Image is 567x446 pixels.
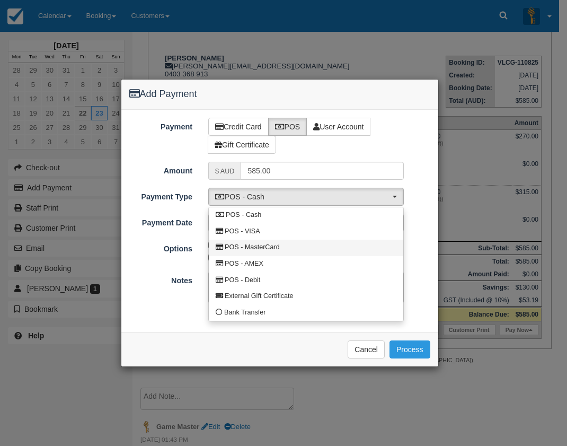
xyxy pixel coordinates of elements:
[348,340,385,358] button: Cancel
[208,118,269,136] label: Credit Card
[215,168,234,175] small: $ AUD
[225,243,280,252] span: POS - MasterCard
[208,136,276,154] label: Gift Certificate
[389,340,430,358] button: Process
[129,88,430,101] h4: Add Payment
[225,276,260,285] span: POS - Debit
[215,191,390,202] span: POS - Cash
[208,188,404,206] button: POS - Cash
[121,214,201,229] label: Payment Date
[121,240,201,255] label: Options
[268,118,307,136] label: POS
[226,211,261,220] span: POS - Cash
[225,292,293,301] span: External Gift Certificate
[224,308,265,318] span: Bank Transfer
[306,118,370,136] label: User Account
[121,272,201,286] label: Notes
[121,188,201,203] label: Payment Type
[225,259,263,269] span: POS - AMEX
[225,227,260,237] span: POS - VISA
[121,162,201,177] label: Amount
[121,118,201,133] label: Payment
[241,162,403,180] input: Valid amount required.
